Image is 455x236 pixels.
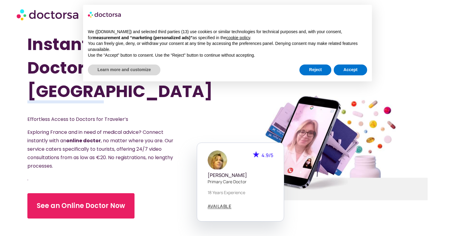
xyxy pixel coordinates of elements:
[37,201,125,211] span: See an Online Doctor Now
[27,33,198,103] h1: Instant Online Doctors in [GEOGRAPHIC_DATA]
[262,152,273,159] span: 4.9/5
[88,41,367,52] p: You can freely give, deny, or withdraw your consent at any time by accessing the preferences pane...
[208,204,232,209] a: AVAILABLE
[334,65,367,75] button: Accept
[208,172,273,178] h5: [PERSON_NAME]
[27,175,183,183] p: .
[208,204,232,209] span: AVAILABLE
[66,137,101,144] strong: online doctor
[88,52,367,58] p: Use the “Accept” button to consent. Use the “Reject” button to continue without accepting.
[27,129,173,169] span: Exploring France and in need of medical advice? Connect instantly with an , no matter where you a...
[27,116,128,123] span: Effortless Access to Doctors for Traveler’s
[208,189,273,196] p: 18 years experience
[299,65,331,75] button: Reject
[93,35,192,40] strong: measurement and “marketing (personalized ads)”
[88,29,367,41] p: We ([DOMAIN_NAME]) and selected third parties (13) use cookies or similar technologies for techni...
[208,178,273,185] p: Primary care doctor
[88,65,160,75] button: Learn more and customize
[27,193,135,219] a: See an Online Doctor Now
[88,10,122,19] img: logo
[226,35,250,40] a: cookie policy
